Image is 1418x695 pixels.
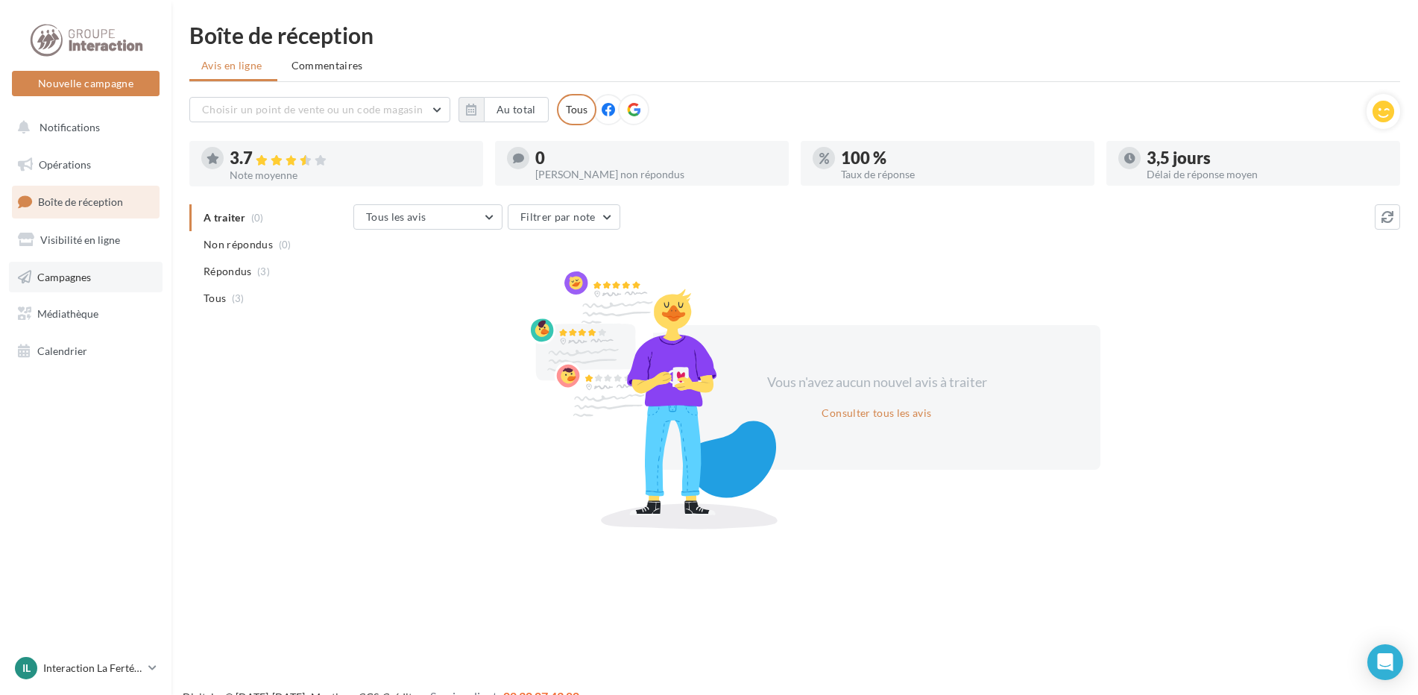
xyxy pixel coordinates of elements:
[12,654,160,682] a: IL Interaction La Ferté [PERSON_NAME]
[9,298,163,330] a: Médiathèque
[38,195,123,208] span: Boîte de réception
[366,210,426,223] span: Tous les avis
[9,186,163,218] a: Boîte de réception
[202,103,423,116] span: Choisir un point de vente ou un code magasin
[22,661,31,676] span: IL
[535,169,777,180] div: [PERSON_NAME] non répondus
[37,270,91,283] span: Campagnes
[9,262,163,293] a: Campagnes
[204,291,226,306] span: Tous
[535,150,777,166] div: 0
[508,204,620,230] button: Filtrer par note
[459,97,549,122] button: Au total
[841,169,1083,180] div: Taux de réponse
[232,292,245,304] span: (3)
[37,345,87,357] span: Calendrier
[230,150,471,167] div: 3.7
[353,204,502,230] button: Tous les avis
[189,24,1400,46] div: Boîte de réception
[39,158,91,171] span: Opérations
[43,661,142,676] p: Interaction La Ferté [PERSON_NAME]
[484,97,549,122] button: Au total
[230,170,471,180] div: Note moyenne
[279,239,292,251] span: (0)
[189,97,450,122] button: Choisir un point de vente ou un code magasin
[9,336,163,367] a: Calendrier
[749,373,1005,392] div: Vous n'avez aucun nouvel avis à traiter
[292,58,363,73] span: Commentaires
[841,150,1083,166] div: 100 %
[1147,150,1388,166] div: 3,5 jours
[9,112,157,143] button: Notifications
[204,264,252,279] span: Répondus
[557,94,596,125] div: Tous
[1147,169,1388,180] div: Délai de réponse moyen
[12,71,160,96] button: Nouvelle campagne
[204,237,273,252] span: Non répondus
[1367,644,1403,680] div: Open Intercom Messenger
[816,404,937,422] button: Consulter tous les avis
[9,149,163,180] a: Opérations
[9,224,163,256] a: Visibilité en ligne
[37,307,98,320] span: Médiathèque
[40,121,100,133] span: Notifications
[40,233,120,246] span: Visibilité en ligne
[257,265,270,277] span: (3)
